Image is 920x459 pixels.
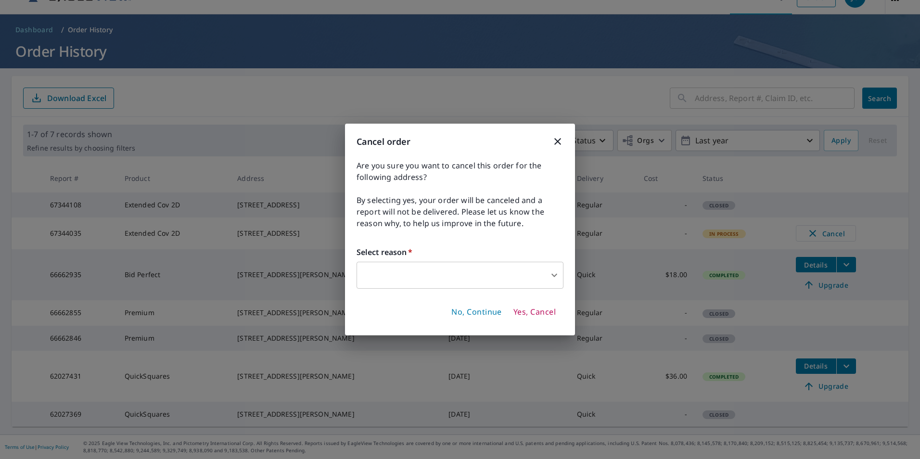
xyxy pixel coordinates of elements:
[357,160,563,183] span: Are you sure you want to cancel this order for the following address?
[357,246,563,258] label: Select reason
[451,307,502,318] span: No, Continue
[447,304,506,320] button: No, Continue
[357,262,563,289] div: ​
[513,307,556,318] span: Yes, Cancel
[357,194,563,229] span: By selecting yes, your order will be canceled and a report will not be delivered. Please let us k...
[510,304,560,320] button: Yes, Cancel
[357,135,563,148] h3: Cancel order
